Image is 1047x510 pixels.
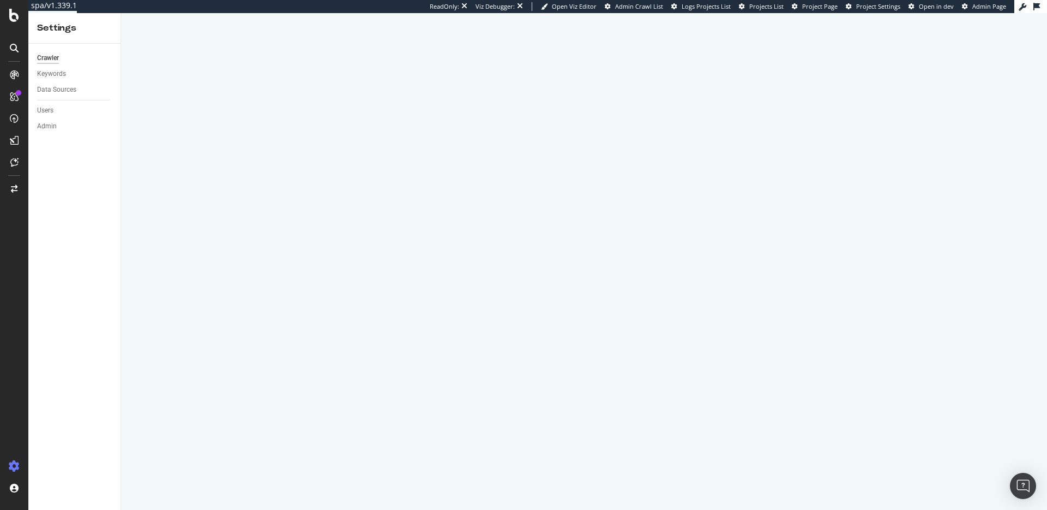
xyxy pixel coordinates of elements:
a: Project Page [792,2,838,11]
a: Keywords [37,68,113,80]
span: Open in dev [919,2,954,10]
div: Admin [37,121,57,132]
div: Open Intercom Messenger [1010,473,1036,499]
a: Admin [37,121,113,132]
a: Admin Crawl List [605,2,663,11]
span: Logs Projects List [682,2,731,10]
span: Project Settings [856,2,900,10]
span: Admin Crawl List [615,2,663,10]
div: Users [37,105,53,116]
div: Keywords [37,68,66,80]
a: Project Settings [846,2,900,11]
div: Data Sources [37,84,76,96]
div: Viz Debugger: [476,2,515,11]
a: Open in dev [908,2,954,11]
div: Crawler [37,52,59,64]
span: Open Viz Editor [552,2,597,10]
a: Crawler [37,52,113,64]
span: Admin Page [972,2,1006,10]
div: ReadOnly: [430,2,459,11]
a: Logs Projects List [671,2,731,11]
a: Projects List [739,2,784,11]
a: Open Viz Editor [541,2,597,11]
span: Project Page [802,2,838,10]
a: Users [37,105,113,116]
a: Data Sources [37,84,113,96]
span: Projects List [749,2,784,10]
div: Settings [37,22,112,34]
a: Admin Page [962,2,1006,11]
